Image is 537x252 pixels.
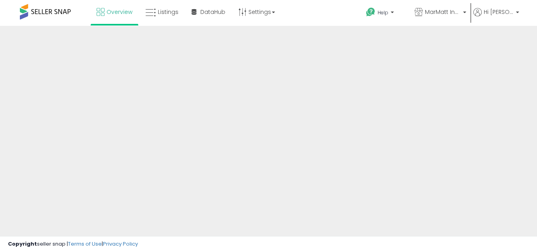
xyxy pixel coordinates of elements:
[8,240,37,248] strong: Copyright
[68,240,102,248] a: Terms of Use
[473,8,519,26] a: Hi [PERSON_NAME]
[484,8,514,16] span: Hi [PERSON_NAME]
[158,8,178,16] span: Listings
[378,9,388,16] span: Help
[8,240,138,248] div: seller snap | |
[200,8,225,16] span: DataHub
[107,8,132,16] span: Overview
[366,7,376,17] i: Get Help
[360,1,407,26] a: Help
[103,240,138,248] a: Privacy Policy
[425,8,461,16] span: MarMatt Industries LLC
